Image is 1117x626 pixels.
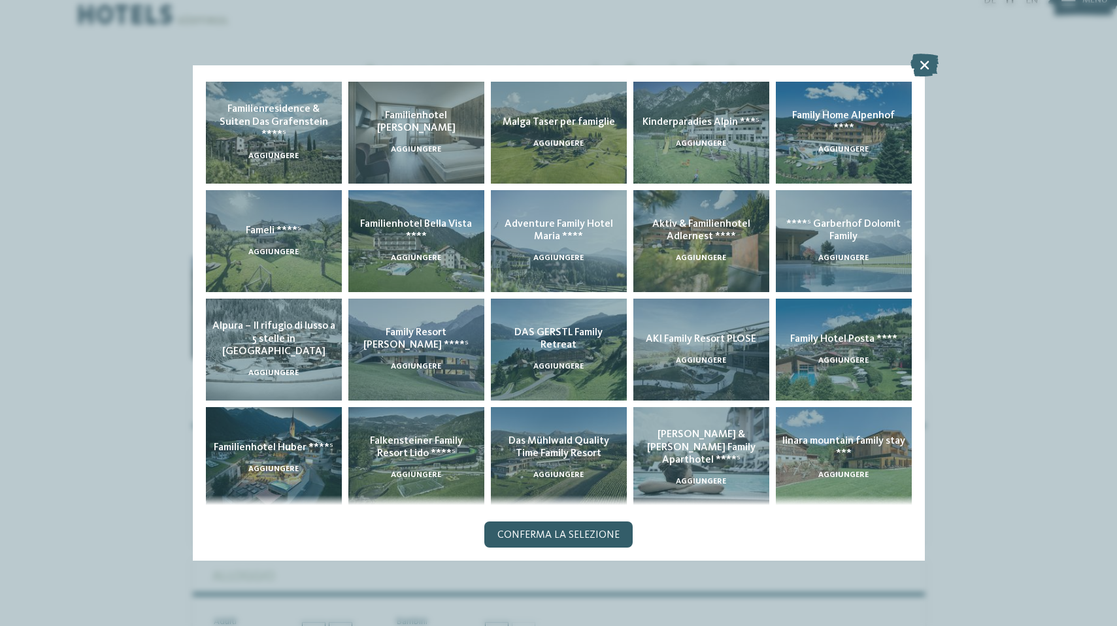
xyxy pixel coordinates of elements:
span: Conferma la selezione [497,530,620,540]
span: AKI Family Resort PLOSE [646,334,756,344]
span: [PERSON_NAME] & [PERSON_NAME] Family Aparthotel ****ˢ [647,429,756,465]
span: aggiungere [533,254,584,262]
span: aggiungere [533,140,584,148]
span: DAS GERSTL Family Retreat [514,327,603,350]
span: aggiungere [818,471,869,479]
span: Family Home Alpenhof **** [792,110,895,133]
span: aggiungere [818,254,869,262]
span: aggiungere [391,146,441,154]
span: Falkensteiner Family Resort Lido ****ˢ [370,436,463,459]
span: aggiungere [248,369,299,377]
span: aggiungere [248,248,299,256]
span: aggiungere [818,146,869,154]
span: Alpura – Il rifugio di lusso a 5 stelle in [GEOGRAPHIC_DATA] [212,321,335,356]
span: Family Resort [PERSON_NAME] ****ˢ [363,327,469,350]
span: Adventure Family Hotel Maria **** [505,219,613,242]
span: aggiungere [533,471,584,479]
span: aggiungere [676,357,726,365]
span: ****ˢ Garberhof Dolomit Family [786,219,901,242]
span: Familienhotel Huber ****ˢ [214,442,333,453]
span: aggiungere [248,152,299,160]
span: aggiungere [676,478,726,486]
span: Familienhotel [PERSON_NAME] [377,110,456,133]
span: Kinderparadies Alpin ***ˢ [642,117,759,127]
span: aggiungere [533,363,584,371]
span: aggiungere [676,254,726,262]
span: linara mountain family stay *** [782,436,905,459]
span: Aktiv & Familienhotel Adlernest **** [652,219,750,242]
span: Family Hotel Posta **** [790,334,897,344]
span: aggiungere [248,465,299,473]
span: aggiungere [391,254,441,262]
span: Familienhotel Bella Vista **** [360,219,472,242]
span: Malga Taser per famiglie [503,117,615,127]
span: aggiungere [391,471,441,479]
span: Familienresidence & Suiten Das Grafenstein ****ˢ [220,104,328,139]
span: aggiungere [818,357,869,365]
span: aggiungere [391,363,441,371]
span: aggiungere [676,140,726,148]
span: Das Mühlwald Quality Time Family Resort [508,436,609,459]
